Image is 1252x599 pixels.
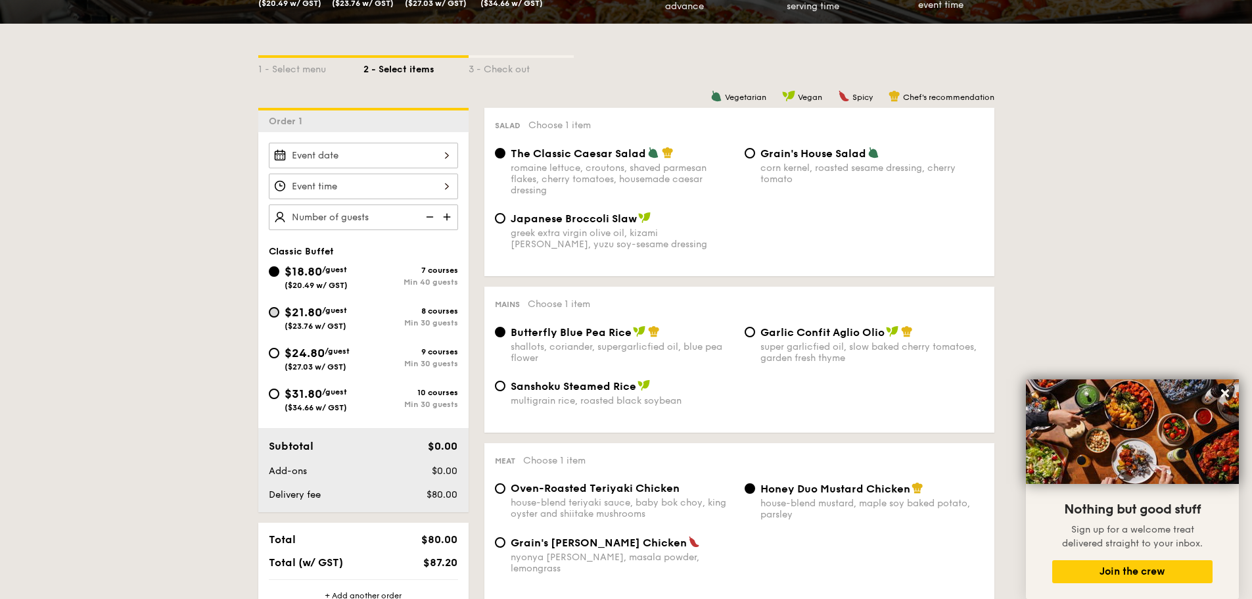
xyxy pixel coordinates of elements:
[495,213,505,224] input: Japanese Broccoli Slawgreek extra virgin olive oil, kizami [PERSON_NAME], yuzu soy-sesame dressing
[760,341,984,364] div: super garlicfied oil, slow baked cherry tomatoes, garden fresh thyme
[511,228,734,250] div: greek extra virgin olive oil, kizami [PERSON_NAME], yuzu soy-sesame dressing
[269,246,334,257] span: Classic Buffet
[258,58,363,76] div: 1 - Select menu
[511,212,637,225] span: Japanese Broccoli Slaw
[1052,560,1213,583] button: Join the crew
[523,455,586,466] span: Choose 1 item
[638,379,651,391] img: icon-vegan.f8ff3823.svg
[363,318,458,327] div: Min 30 guests
[322,265,347,274] span: /guest
[1064,502,1201,517] span: Nothing but good stuff
[285,305,322,320] span: $21.80
[495,327,505,337] input: Butterfly Blue Pea Riceshallots, coriander, supergarlicfied oil, blue pea flower
[363,347,458,356] div: 9 courses
[363,400,458,409] div: Min 30 guests
[269,489,321,500] span: Delivery fee
[511,537,687,549] span: Grain's [PERSON_NAME] Chicken
[745,483,755,494] input: Honey Duo Mustard Chickenhouse-blend mustard, maple soy baked potato, parsley
[495,148,505,158] input: The Classic Caesar Saladromaine lettuce, croutons, shaved parmesan flakes, cherry tomatoes, house...
[912,482,923,494] img: icon-chef-hat.a58ddaea.svg
[889,90,900,102] img: icon-chef-hat.a58ddaea.svg
[648,325,660,337] img: icon-chef-hat.a58ddaea.svg
[269,174,458,199] input: Event time
[269,348,279,358] input: $24.80/guest($27.03 w/ GST)9 coursesMin 30 guests
[363,359,458,368] div: Min 30 guests
[495,381,505,391] input: Sanshoku Steamed Ricemultigrain rice, roasted black soybean
[662,147,674,158] img: icon-chef-hat.a58ddaea.svg
[269,556,343,569] span: Total (w/ GST)
[363,266,458,275] div: 7 courses
[745,327,755,337] input: Garlic Confit Aglio Oliosuper garlicfied oil, slow baked cherry tomatoes, garden fresh thyme
[421,533,457,546] span: $80.00
[511,341,734,364] div: shallots, coriander, supergarlicfied oil, blue pea flower
[363,58,469,76] div: 2 - Select items
[269,466,307,477] span: Add-ons
[903,93,994,102] span: Chef's recommendation
[511,162,734,196] div: romaine lettuce, croutons, shaved parmesan flakes, cherry tomatoes, housemade caesar dressing
[901,325,913,337] img: icon-chef-hat.a58ddaea.svg
[269,533,296,546] span: Total
[285,264,322,279] span: $18.80
[285,362,346,371] span: ($27.03 w/ GST)
[511,395,734,406] div: multigrain rice, roasted black soybean
[322,387,347,396] span: /guest
[511,482,680,494] span: Oven-Roasted Teriyaki Chicken
[528,120,591,131] span: Choose 1 item
[285,346,325,360] span: $24.80
[269,143,458,168] input: Event date
[782,90,795,102] img: icon-vegan.f8ff3823.svg
[428,440,457,452] span: $0.00
[363,306,458,316] div: 8 courses
[638,212,651,224] img: icon-vegan.f8ff3823.svg
[710,90,722,102] img: icon-vegetarian.fe4039eb.svg
[325,347,350,356] span: /guest
[1062,524,1203,549] span: Sign up for a welcome treat delivered straight to your inbox.
[419,204,438,229] img: icon-reduce.1d2dbef1.svg
[438,204,458,229] img: icon-add.58712e84.svg
[760,483,910,495] span: Honey Duo Mustard Chicken
[688,536,700,548] img: icon-spicy.37a8142b.svg
[633,325,646,337] img: icon-vegan.f8ff3823.svg
[469,58,574,76] div: 3 - Check out
[511,497,734,519] div: house-blend teriyaki sauce, baby bok choy, king oyster and shiitake mushrooms
[745,148,755,158] input: Grain's House Saladcorn kernel, roasted sesame dressing, cherry tomato
[285,403,347,412] span: ($34.66 w/ GST)
[269,440,313,452] span: Subtotal
[363,388,458,397] div: 10 courses
[852,93,873,102] span: Spicy
[886,325,899,337] img: icon-vegan.f8ff3823.svg
[1026,379,1239,484] img: DSC07876-Edit02-Large.jpeg
[269,266,279,277] input: $18.80/guest($20.49 w/ GST)7 coursesMin 40 guests
[423,556,457,569] span: $87.20
[363,277,458,287] div: Min 40 guests
[760,498,984,520] div: house-blend mustard, maple soy baked potato, parsley
[495,121,521,130] span: Salad
[511,552,734,574] div: nyonya [PERSON_NAME], masala powder, lemongrass
[495,537,505,548] input: Grain's [PERSON_NAME] Chickennyonya [PERSON_NAME], masala powder, lemongrass
[511,147,646,160] span: The Classic Caesar Salad
[285,387,322,401] span: $31.80
[838,90,850,102] img: icon-spicy.37a8142b.svg
[285,322,346,331] span: ($23.76 w/ GST)
[760,147,866,160] span: Grain's House Salad
[269,389,279,399] input: $31.80/guest($34.66 w/ GST)10 coursesMin 30 guests
[725,93,766,102] span: Vegetarian
[495,300,520,309] span: Mains
[760,326,885,339] span: Garlic Confit Aglio Olio
[511,380,636,393] span: Sanshoku Steamed Rice
[269,116,308,127] span: Order 1
[322,306,347,315] span: /guest
[647,147,659,158] img: icon-vegetarian.fe4039eb.svg
[528,299,590,310] span: Choose 1 item
[432,466,457,477] span: $0.00
[427,489,457,500] span: $80.00
[511,326,632,339] span: Butterfly Blue Pea Rice
[798,93,822,102] span: Vegan
[495,483,505,494] input: Oven-Roasted Teriyaki Chickenhouse-blend teriyaki sauce, baby bok choy, king oyster and shiitake ...
[269,307,279,318] input: $21.80/guest($23.76 w/ GST)8 coursesMin 30 guests
[269,204,458,230] input: Number of guests
[760,162,984,185] div: corn kernel, roasted sesame dressing, cherry tomato
[495,456,515,466] span: Meat
[868,147,879,158] img: icon-vegetarian.fe4039eb.svg
[1215,383,1236,404] button: Close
